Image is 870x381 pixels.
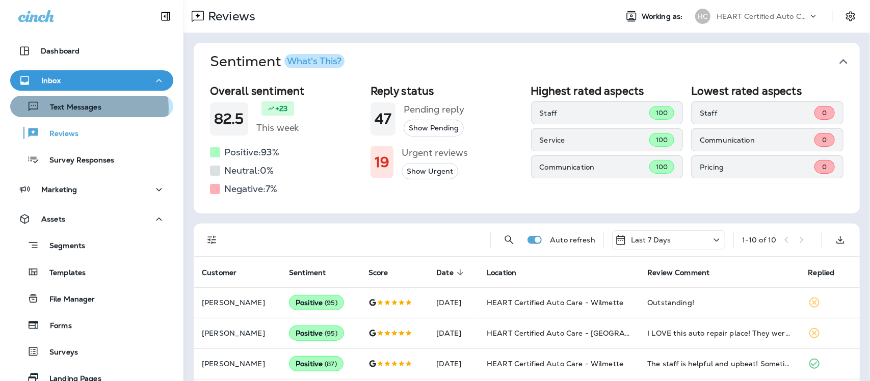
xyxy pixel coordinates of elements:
span: ( 87 ) [325,360,337,368]
p: File Manager [39,295,95,305]
p: Text Messages [40,103,101,113]
button: Show Pending [404,120,464,137]
div: I LOVE this auto repair place! They were so nice and fixed my car in one day! In fact, I am 74 ye... [647,328,792,338]
h1: 19 [375,154,389,171]
div: Positive [289,295,344,310]
p: Reviews [39,129,78,139]
p: Communication [540,163,649,171]
span: HEART Certified Auto Care - Wilmette [487,298,623,307]
span: Date [436,268,467,277]
h2: Reply status [371,85,523,97]
button: Search Reviews [499,230,519,250]
p: Marketing [41,185,77,194]
div: SentimentWhat's This? [194,80,860,213]
h2: Highest rated aspects [531,85,683,97]
p: [PERSON_NAME] [202,360,273,368]
span: Working as: [642,12,685,21]
div: HC [695,9,710,24]
span: 100 [656,135,668,144]
span: Date [436,268,454,277]
button: Assets [10,209,173,229]
p: Inbox [41,76,61,85]
h1: 82.5 [214,111,244,127]
h5: This week [256,120,299,136]
span: Sentiment [289,268,326,277]
button: What's This? [284,54,345,68]
p: Pricing [700,163,814,171]
h5: Positive: 93 % [224,144,279,160]
p: +23 [275,103,287,114]
p: Assets [41,215,65,223]
span: HEART Certified Auto Care - Wilmette [487,359,623,368]
p: Service [540,136,649,144]
p: Staff [540,109,649,117]
p: Survey Responses [39,156,114,166]
p: Last 7 Days [631,236,671,244]
p: [PERSON_NAME] [202,329,273,337]
td: [DATE] [428,318,479,348]
span: ( 95 ) [325,298,337,307]
span: 100 [656,162,668,171]
span: Replied [808,268,848,277]
h5: Urgent reviews [402,145,468,161]
p: Surveys [39,348,78,358]
button: Survey Responses [10,149,173,170]
span: HEART Certified Auto Care - [GEOGRAPHIC_DATA] [487,329,670,338]
span: 100 [656,108,668,117]
button: Export as CSV [830,230,851,250]
button: Show Urgent [402,163,458,180]
button: Surveys [10,341,173,362]
div: The staff is helpful and upbeat! Sometimes they can even fit in the work on your car when they ar... [647,359,792,369]
span: Review Comment [647,268,709,277]
button: Dashboard [10,41,173,61]
button: Collapse Sidebar [151,6,180,26]
td: [DATE] [428,287,479,318]
p: Templates [39,268,86,278]
div: Positive [289,325,344,341]
div: Positive [289,356,344,371]
button: Segments [10,234,173,256]
span: Review Comment [647,268,723,277]
span: 0 [822,108,827,117]
p: Auto refresh [550,236,595,244]
h5: Neutral: 0 % [224,162,274,179]
div: Outstanding! [647,297,792,308]
h1: Sentiment [210,53,345,70]
h5: Negative: 7 % [224,181,277,197]
span: Score [368,268,402,277]
span: Replied [808,268,835,277]
span: 0 [822,135,827,144]
h5: Pending reply [404,101,464,118]
span: Location [487,268,530,277]
p: Forms [40,321,72,331]
button: Forms [10,314,173,336]
div: 1 - 10 of 10 [742,236,776,244]
p: Segments [39,241,85,252]
button: SentimentWhat's This? [202,43,868,80]
p: Reviews [204,9,255,24]
button: Templates [10,261,173,283]
span: 0 [822,162,827,171]
div: What's This? [287,57,341,66]
h2: Lowest rated aspects [691,85,843,97]
p: Staff [700,109,814,117]
span: Location [487,268,516,277]
span: Customer [202,268,236,277]
button: Filters [202,230,222,250]
p: Dashboard [41,47,80,55]
button: Settings [841,7,860,25]
button: Text Messages [10,96,173,117]
button: Reviews [10,122,173,144]
button: Inbox [10,70,173,91]
h2: Overall sentiment [210,85,362,97]
span: Score [368,268,388,277]
h1: 47 [375,111,391,127]
p: Communication [700,136,814,144]
span: Customer [202,268,250,277]
span: ( 95 ) [325,329,337,338]
td: [DATE] [428,348,479,379]
p: [PERSON_NAME] [202,298,273,307]
button: File Manager [10,288,173,309]
p: HEART Certified Auto Care [717,12,808,20]
span: Sentiment [289,268,339,277]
